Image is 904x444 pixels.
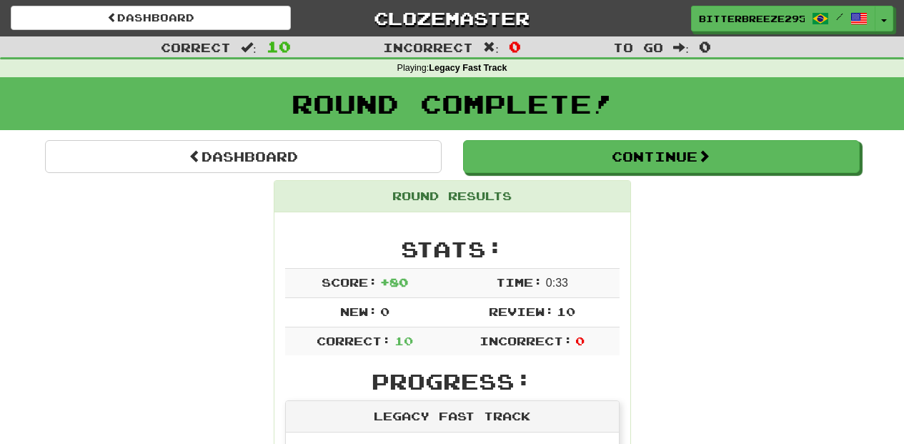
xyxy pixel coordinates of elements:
[836,11,843,21] span: /
[691,6,875,31] a: BitterBreeze2956 /
[380,305,389,318] span: 0
[463,140,860,173] button: Continue
[489,305,554,318] span: Review:
[557,305,575,318] span: 10
[312,6,592,31] a: Clozemaster
[496,275,542,289] span: Time:
[394,334,413,347] span: 10
[483,41,499,54] span: :
[613,40,663,54] span: To go
[429,63,507,73] strong: Legacy Fast Track
[161,40,231,54] span: Correct
[267,38,291,55] span: 10
[285,237,620,261] h2: Stats:
[546,277,568,289] span: 0 : 33
[45,140,442,173] a: Dashboard
[509,38,521,55] span: 0
[699,12,805,25] span: BitterBreeze2956
[380,275,408,289] span: + 80
[241,41,257,54] span: :
[575,334,585,347] span: 0
[480,334,572,347] span: Incorrect:
[286,401,619,433] div: Legacy Fast Track
[673,41,689,54] span: :
[340,305,377,318] span: New:
[285,370,620,393] h2: Progress:
[383,40,473,54] span: Incorrect
[317,334,391,347] span: Correct:
[11,6,291,30] a: Dashboard
[274,181,630,212] div: Round Results
[5,89,899,118] h1: Round Complete!
[322,275,377,289] span: Score:
[699,38,711,55] span: 0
